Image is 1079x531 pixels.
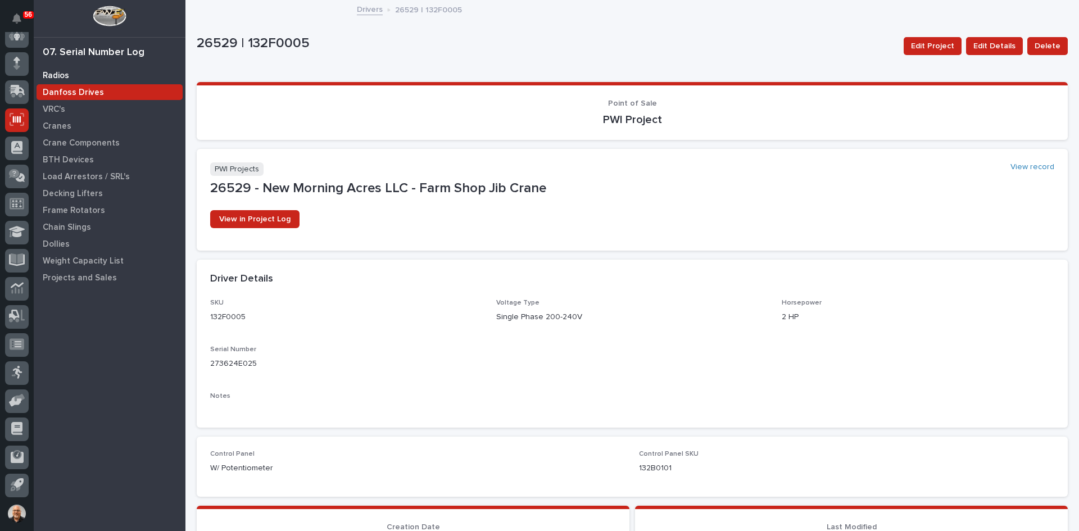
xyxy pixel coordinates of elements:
[43,223,91,233] p: Chain Slings
[387,523,440,531] span: Creation Date
[210,113,1054,126] p: PWI Project
[34,269,185,286] a: Projects and Sales
[210,162,264,176] p: PWI Projects
[34,151,185,168] a: BTH Devices
[43,71,69,81] p: Radios
[14,13,29,31] div: Notifications56
[210,299,224,306] span: SKU
[43,155,94,165] p: BTH Devices
[1027,37,1068,55] button: Delete
[904,37,962,55] button: Edit Project
[1035,39,1060,53] span: Delete
[34,67,185,84] a: Radios
[966,37,1023,55] button: Edit Details
[43,105,65,115] p: VRC's
[210,180,1054,197] p: 26529 - New Morning Acres LLC - Farm Shop Jib Crane
[210,273,273,285] h2: Driver Details
[43,47,144,59] div: 07. Serial Number Log
[827,523,877,531] span: Last Modified
[210,462,625,474] p: W/ Potentiometer
[210,346,256,353] span: Serial Number
[639,462,1054,474] p: 132B0101
[34,202,185,219] a: Frame Rotators
[34,168,185,185] a: Load Arrestors / SRL's
[5,7,29,30] button: Notifications
[43,256,124,266] p: Weight Capacity List
[639,451,699,457] span: Control Panel SKU
[34,235,185,252] a: Dollies
[34,252,185,269] a: Weight Capacity List
[5,502,29,525] button: users-avatar
[782,299,822,306] span: Horsepower
[34,101,185,117] a: VRC's
[34,185,185,202] a: Decking Lifters
[25,11,32,19] p: 56
[43,239,70,249] p: Dollies
[34,84,185,101] a: Danfoss Drives
[43,121,71,131] p: Cranes
[43,206,105,216] p: Frame Rotators
[210,210,300,228] a: View in Project Log
[210,393,230,400] span: Notes
[210,451,255,457] span: Control Panel
[43,138,120,148] p: Crane Components
[357,2,383,15] a: Drivers
[782,311,799,323] p: 2 HP
[93,6,126,26] img: Workspace Logo
[973,39,1015,53] span: Edit Details
[911,39,954,53] span: Edit Project
[210,358,483,370] p: 273624E025
[34,219,185,235] a: Chain Slings
[608,99,657,107] span: Point of Sale
[43,189,103,199] p: Decking Lifters
[395,3,462,15] p: 26529 | 132F0005
[43,88,104,98] p: Danfoss Drives
[43,172,130,182] p: Load Arrestors / SRL's
[210,311,483,323] p: 132F0005
[43,273,117,283] p: Projects and Sales
[197,35,895,52] p: 26529 | 132F0005
[496,311,582,323] p: Single Phase 200-240V
[496,299,539,306] span: Voltage Type
[34,117,185,134] a: Cranes
[219,215,291,223] span: View in Project Log
[34,134,185,151] a: Crane Components
[1010,162,1054,172] a: View record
